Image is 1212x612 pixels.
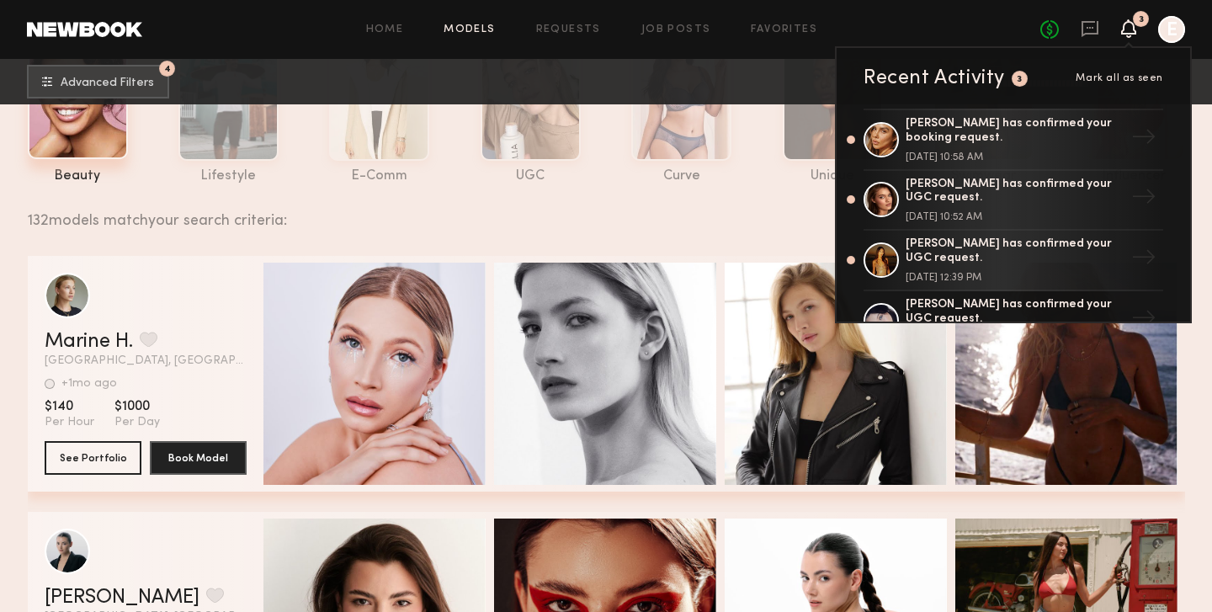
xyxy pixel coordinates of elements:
[61,77,154,89] span: Advanced Filters
[45,415,94,430] span: Per Hour
[150,441,247,475] button: Book Model
[45,355,247,367] span: [GEOGRAPHIC_DATA], [GEOGRAPHIC_DATA]
[906,152,1124,162] div: [DATE] 10:58 AM
[536,24,601,35] a: Requests
[1158,16,1185,43] a: E
[28,169,128,184] div: beauty
[114,415,160,430] span: Per Day
[481,169,581,184] div: UGC
[1139,15,1144,24] div: 3
[1017,75,1023,84] div: 3
[864,231,1163,291] a: [PERSON_NAME] has confirmed your UGC request.[DATE] 12:39 PM→
[906,178,1124,206] div: [PERSON_NAME] has confirmed your UGC request.
[864,171,1163,231] a: [PERSON_NAME] has confirmed your UGC request.[DATE] 10:52 AM→
[906,298,1124,327] div: [PERSON_NAME] has confirmed your UGC request.
[906,212,1124,222] div: [DATE] 10:52 AM
[631,169,731,184] div: curve
[1076,73,1163,83] span: Mark all as seen
[28,194,1172,229] div: 132 models match your search criteria:
[45,398,94,415] span: $140
[864,291,1163,352] a: [PERSON_NAME] has confirmed your UGC request.→
[864,109,1163,171] a: [PERSON_NAME] has confirmed your booking request.[DATE] 10:58 AM→
[164,65,171,72] span: 4
[864,68,1005,88] div: Recent Activity
[329,169,429,184] div: e-comm
[61,378,117,390] div: +1mo ago
[1124,118,1163,162] div: →
[178,169,279,184] div: lifestyle
[906,273,1124,283] div: [DATE] 12:39 PM
[783,169,883,184] div: unique
[1124,178,1163,221] div: →
[906,117,1124,146] div: [PERSON_NAME] has confirmed your booking request.
[1124,238,1163,282] div: →
[45,441,141,475] button: See Portfolio
[751,24,817,35] a: Favorites
[1124,299,1163,343] div: →
[45,588,199,608] a: [PERSON_NAME]
[444,24,495,35] a: Models
[906,237,1124,266] div: [PERSON_NAME] has confirmed your UGC request.
[27,65,169,98] button: 4Advanced Filters
[366,24,404,35] a: Home
[114,398,160,415] span: $1000
[45,332,133,352] a: Marine H.
[641,24,711,35] a: Job Posts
